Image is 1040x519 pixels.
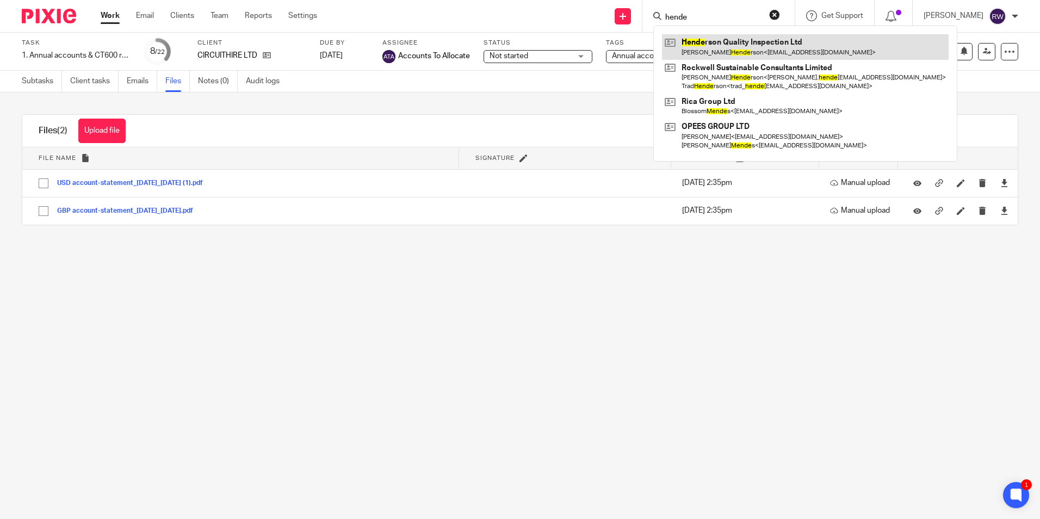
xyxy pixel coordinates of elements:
[155,49,165,55] small: /22
[127,71,157,92] a: Emails
[22,39,131,47] label: Task
[211,10,228,21] a: Team
[320,52,343,59] span: [DATE]
[1000,177,1008,188] a: Download
[39,125,67,137] h1: Files
[101,10,120,21] a: Work
[78,119,126,143] button: Upload file
[682,177,814,188] p: [DATE] 2:35pm
[22,9,76,23] img: Pixie
[1000,205,1008,216] a: Download
[22,71,62,92] a: Subtasks
[320,39,369,47] label: Due by
[165,71,190,92] a: Files
[198,71,238,92] a: Notes (0)
[382,39,470,47] label: Assignee
[924,10,983,21] p: [PERSON_NAME]
[830,205,893,216] p: Manual upload
[57,207,201,215] button: GBP account-statement_[DATE]_[DATE].pdf
[197,39,306,47] label: Client
[382,50,395,63] img: svg%3E
[484,39,592,47] label: Status
[246,71,288,92] a: Audit logs
[57,180,211,187] button: USD account-statement_[DATE]_[DATE] (1).pdf
[606,39,715,47] label: Tags
[22,50,131,61] div: 1. Annual accounts &amp; CT600 return
[150,45,165,58] div: 8
[490,52,528,60] span: Not started
[989,8,1006,25] img: svg%3E
[197,50,257,61] p: CIRCUITHIRE LTD
[22,50,131,61] div: 1. Annual accounts & CT600 return
[33,173,54,194] input: Select
[170,10,194,21] a: Clients
[70,71,119,92] a: Client tasks
[475,155,515,161] span: Signature
[830,177,893,188] p: Manual upload
[664,13,762,23] input: Search
[682,205,814,216] p: [DATE] 2:35pm
[136,10,154,21] a: Email
[612,52,681,60] span: Annual accounts + 2
[1021,479,1032,490] div: 1
[39,155,76,161] span: File name
[821,12,863,20] span: Get Support
[288,10,317,21] a: Settings
[33,201,54,221] input: Select
[245,10,272,21] a: Reports
[57,126,67,135] span: (2)
[769,9,780,20] button: Clear
[398,51,470,61] span: Accounts To Allocate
